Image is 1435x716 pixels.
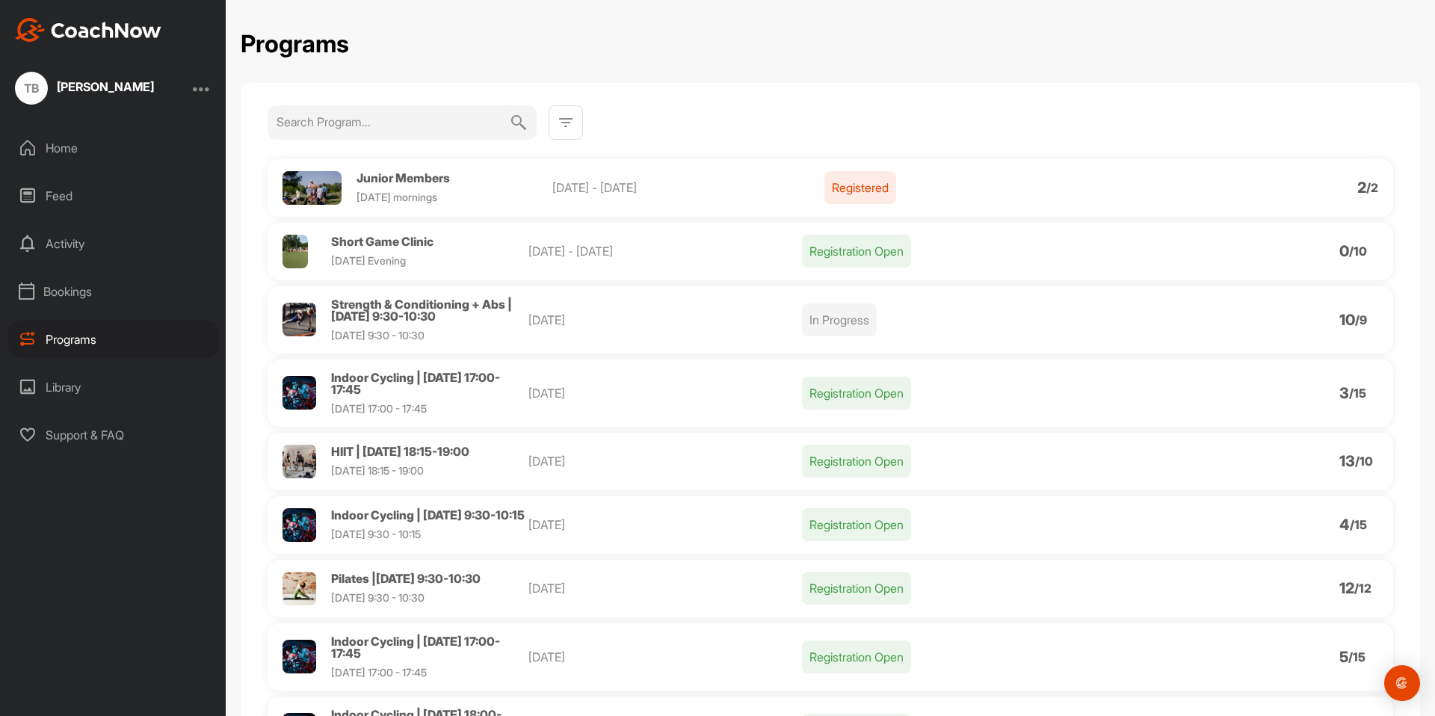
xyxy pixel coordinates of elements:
p: / 15 [1349,387,1366,399]
span: [DATE] 9:30 - 10:30 [331,329,425,342]
p: Registration Open [802,641,911,673]
span: [DATE] Evening [331,254,406,267]
p: / 2 [1366,182,1378,194]
p: 13 [1339,455,1355,467]
p: Registration Open [802,445,911,478]
p: [DATE] - [DATE] [552,179,824,197]
img: Profile picture [283,445,316,478]
p: In Progress [802,303,877,336]
input: Search Program... [277,105,510,138]
p: / 15 [1348,651,1365,663]
p: / 15 [1350,519,1367,531]
span: HIIT | [DATE] 18:15-19:00 [331,444,469,459]
p: / 12 [1354,582,1371,594]
p: 0 [1339,245,1349,257]
div: TB [15,72,48,105]
p: 2 [1357,182,1366,194]
span: [DATE] mornings [357,191,437,203]
div: Open Intercom Messenger [1384,665,1420,701]
p: [DATE] [528,579,803,597]
span: [DATE] 9:30 - 10:30 [331,591,425,604]
span: [DATE] 9:30 - 10:15 [331,528,421,540]
img: Profile picture [283,572,316,605]
p: Registration Open [802,508,911,541]
p: 12 [1339,582,1354,594]
h2: Programs [241,30,349,59]
span: Strength & Conditioning + Abs | [DATE] 9:30-10:30 [331,297,512,324]
span: [DATE] 17:00 - 17:45 [331,666,427,679]
span: Junior Members [357,170,450,185]
p: Registration Open [802,572,911,605]
p: 10 [1339,314,1355,326]
img: Profile picture [283,171,342,205]
p: / 9 [1355,314,1367,326]
p: Registration Open [802,235,911,268]
div: [PERSON_NAME] [57,81,154,93]
p: [DATE] [528,516,803,534]
p: Registered [824,171,896,204]
img: Profile picture [283,235,308,268]
p: / 10 [1355,455,1373,467]
span: Indoor Cycling | [DATE] 17:00-17:45 [331,370,500,397]
div: Home [8,129,219,167]
img: Profile picture [283,376,316,410]
span: Short Game Clinic [331,234,433,249]
div: Support & FAQ [8,416,219,454]
p: [DATE] [528,452,803,470]
img: svg+xml;base64,PHN2ZyB3aWR0aD0iMjQiIGhlaWdodD0iMjQiIHZpZXdCb3g9IjAgMCAyNCAyNCIgZmlsbD0ibm9uZSIgeG... [557,114,575,132]
p: Registration Open [802,377,911,410]
img: CoachNow [15,18,161,42]
p: [DATE] [528,648,803,666]
div: Activity [8,225,219,262]
p: / 10 [1349,245,1367,257]
span: Pilates |[DATE] 9:30-10:30 [331,571,481,586]
p: 3 [1339,387,1349,399]
img: Profile picture [283,303,316,336]
p: [DATE] - [DATE] [528,242,803,260]
p: [DATE] [528,311,803,329]
span: [DATE] 17:00 - 17:45 [331,402,427,415]
p: 5 [1339,651,1348,663]
img: Profile picture [283,640,316,673]
div: Bookings [8,273,219,310]
span: Indoor Cycling | [DATE] 9:30-10:15 [331,507,525,522]
p: 4 [1339,519,1350,531]
div: Library [8,368,219,406]
div: Programs [8,321,219,358]
span: [DATE] 18:15 - 19:00 [331,464,424,477]
img: svg+xml;base64,PHN2ZyB3aWR0aD0iMjQiIGhlaWdodD0iMjQiIHZpZXdCb3g9IjAgMCAyNCAyNCIgZmlsbD0ibm9uZSIgeG... [510,105,528,140]
p: [DATE] [528,384,803,402]
img: Profile picture [283,508,316,542]
span: Indoor Cycling | [DATE] 17:00-17:45 [331,634,500,661]
div: Feed [8,177,219,215]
